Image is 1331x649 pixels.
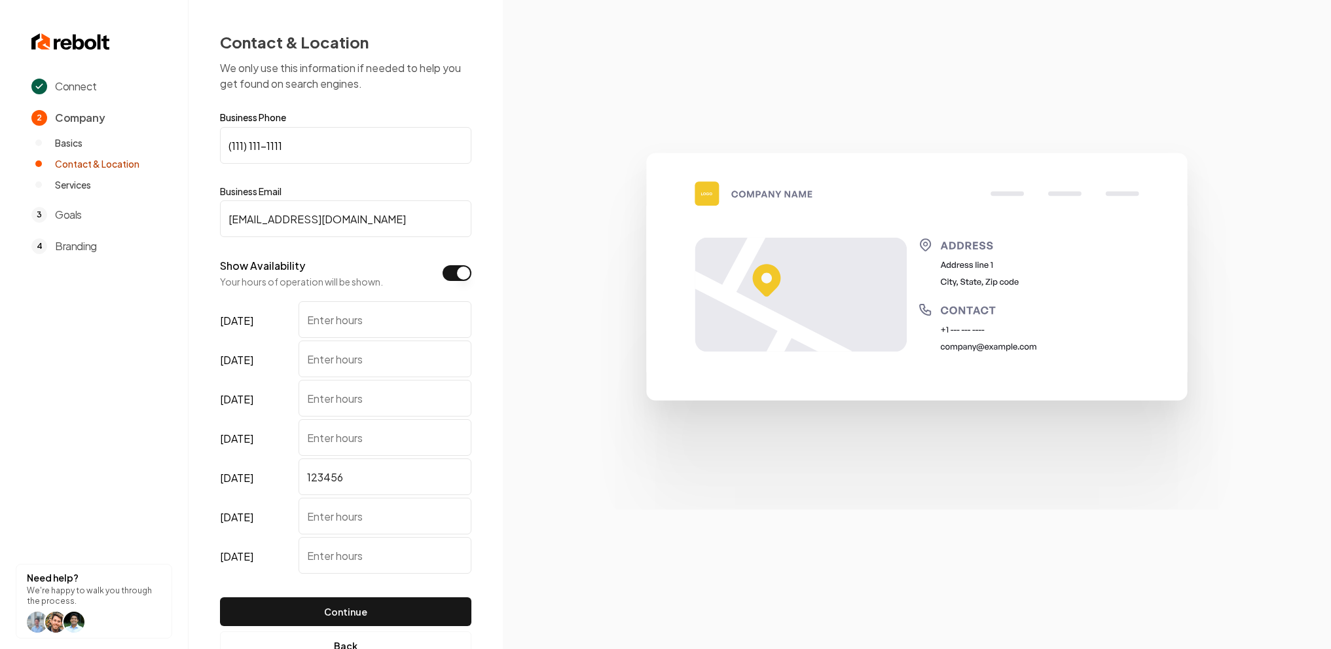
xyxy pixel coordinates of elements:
[31,207,47,223] span: 3
[299,301,471,338] input: Enter hours
[55,110,105,126] span: Company
[16,564,172,639] button: Need help?We're happy to walk you through the process.help icon Willhelp icon Willhelp icon arwin
[55,178,91,191] span: Services
[31,31,110,52] img: Rebolt Logo
[220,200,471,237] input: Business Email
[220,341,293,380] label: [DATE]
[27,612,48,633] img: help icon Will
[299,498,471,534] input: Enter hours
[220,31,471,52] h2: Contact & Location
[220,259,305,272] label: Show Availability
[64,612,84,633] img: help icon arwin
[220,113,471,122] label: Business Phone
[220,185,471,198] label: Business Email
[299,458,471,495] input: Enter hours
[220,597,471,626] button: Continue
[27,585,161,606] p: We're happy to walk you through the process.
[55,157,139,170] span: Contact & Location
[220,419,293,458] label: [DATE]
[31,238,47,254] span: 4
[55,79,96,94] span: Connect
[299,419,471,456] input: Enter hours
[27,572,79,584] strong: Need help?
[220,458,293,498] label: [DATE]
[299,537,471,574] input: Enter hours
[220,60,471,92] p: We only use this information if needed to help you get found on search engines.
[220,275,383,288] p: Your hours of operation will be shown.
[45,612,66,633] img: help icon Will
[55,238,97,254] span: Branding
[220,498,293,537] label: [DATE]
[299,380,471,417] input: Enter hours
[572,139,1262,510] img: Google Business Profile
[220,537,293,576] label: [DATE]
[220,301,293,341] label: [DATE]
[299,341,471,377] input: Enter hours
[55,136,82,149] span: Basics
[31,110,47,126] span: 2
[55,207,82,223] span: Goals
[220,380,293,419] label: [DATE]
